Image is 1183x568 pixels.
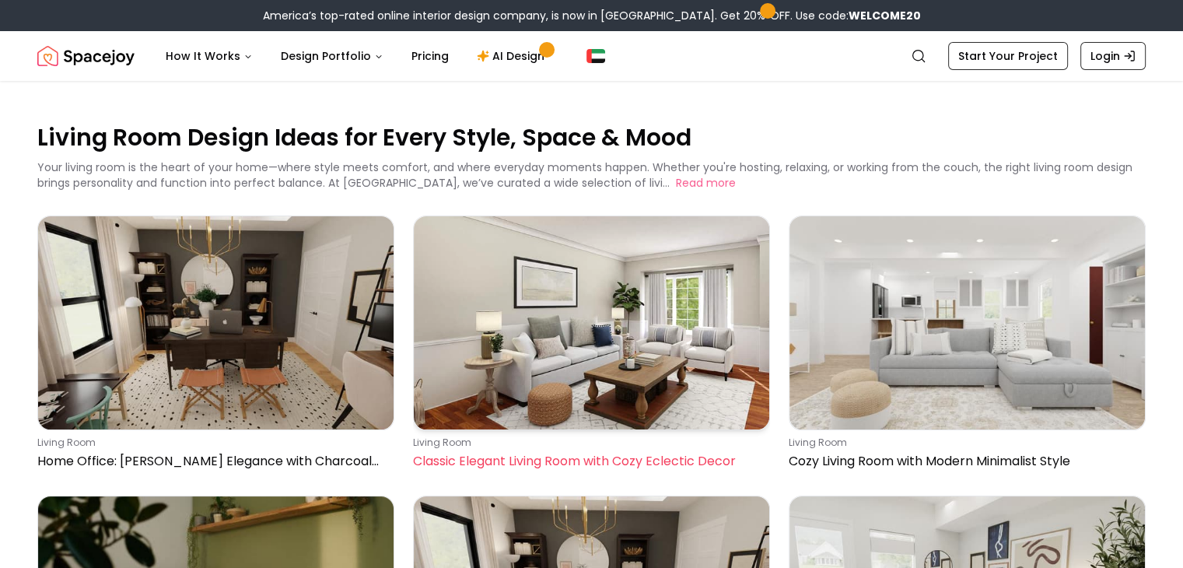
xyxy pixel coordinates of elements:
[676,175,736,191] button: Read more
[37,437,388,449] p: living room
[789,437,1139,449] p: living room
[413,452,764,471] p: Classic Elegant Living Room with Cozy Eclectic Decor
[153,40,265,72] button: How It Works
[413,437,764,449] p: living room
[789,452,1139,471] p: Cozy Living Room with Modern Minimalist Style
[37,40,135,72] img: Spacejoy Logo
[414,216,769,430] img: Classic Elegant Living Room with Cozy Eclectic Decor
[37,121,1146,153] p: Living Room Design Ideas for Every Style, Space & Mood
[37,31,1146,81] nav: Global
[37,40,135,72] a: Spacejoy
[789,216,1145,430] img: Cozy Living Room with Modern Minimalist Style
[37,216,394,477] a: Home Office: Moody Elegance with Charcoal Accentsliving roomHome Office: [PERSON_NAME] Elegance w...
[263,8,921,23] div: America’s top-rated online interior design company, is now in [GEOGRAPHIC_DATA]. Get 20% OFF. Use...
[37,160,1132,191] p: Your living room is the heart of your home—where style meets comfort, and where everyday moments ...
[37,452,388,471] p: Home Office: [PERSON_NAME] Elegance with Charcoal Accents
[153,40,562,72] nav: Main
[948,42,1068,70] a: Start Your Project
[849,8,921,23] strong: WELCOME20
[1080,42,1146,70] a: Login
[586,49,605,62] img: Dubai
[268,40,396,72] button: Design Portfolio
[38,216,394,430] img: Home Office: Moody Elegance with Charcoal Accents
[789,216,1146,477] a: Cozy Living Room with Modern Minimalist Styleliving roomCozy Living Room with Modern Minimalist S...
[399,40,461,72] a: Pricing
[413,216,770,477] a: Classic Elegant Living Room with Cozy Eclectic Decorliving roomClassic Elegant Living Room with C...
[464,40,562,72] a: AI Design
